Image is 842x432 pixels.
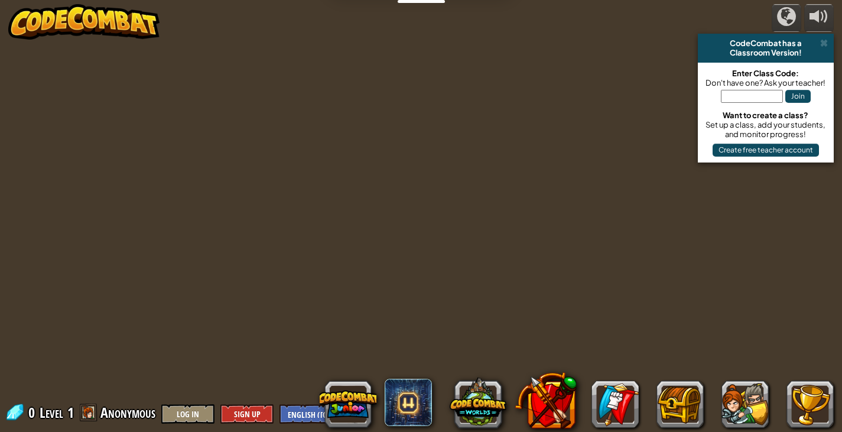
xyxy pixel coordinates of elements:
span: 0 [28,403,38,422]
span: 1 [67,403,74,422]
img: CodeCombat - Learn how to code by playing a game [8,4,160,40]
span: Level [40,403,63,423]
span: Anonymous [100,403,155,422]
div: CodeCombat has a [703,38,829,48]
button: Join [785,90,811,103]
div: Don't have one? Ask your teacher! [704,78,828,87]
button: Log In [161,404,214,424]
div: Classroom Version! [703,48,829,57]
div: Enter Class Code: [704,69,828,78]
div: Set up a class, add your students, and monitor progress! [704,120,828,139]
div: Want to create a class? [704,111,828,120]
button: Adjust volume [804,4,834,32]
button: Sign Up [220,404,274,424]
button: Create free teacher account [713,144,819,157]
button: Campaigns [772,4,801,32]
